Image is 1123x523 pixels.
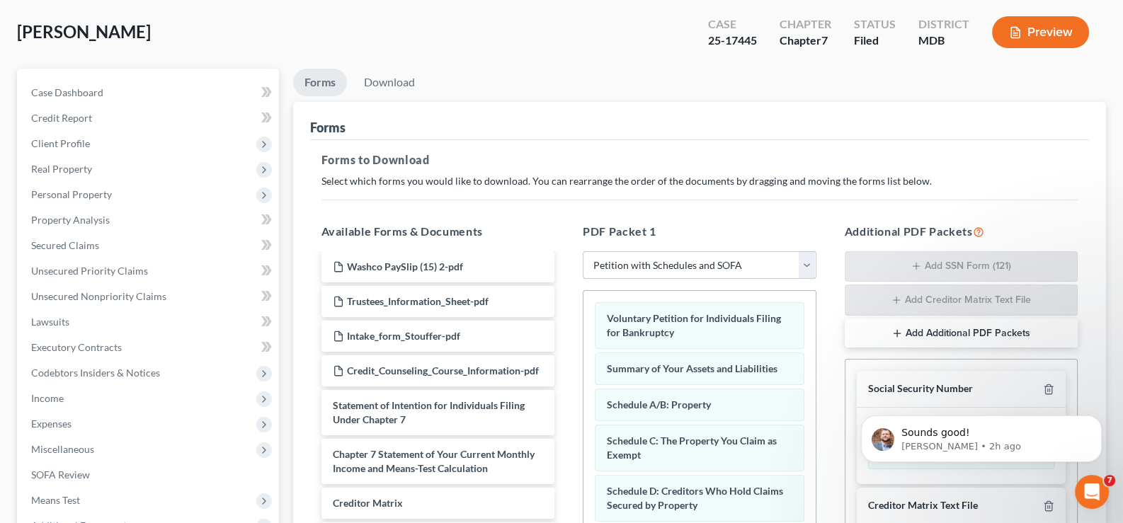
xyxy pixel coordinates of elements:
[31,290,166,302] span: Unsecured Nonpriority Claims
[31,316,69,328] span: Lawsuits
[17,21,151,42] span: [PERSON_NAME]
[20,233,279,258] a: Secured Claims
[20,309,279,335] a: Lawsuits
[347,330,460,342] span: Intake_form_Stouffer-pdf
[31,443,94,455] span: Miscellaneous
[31,137,90,149] span: Client Profile
[31,469,90,481] span: SOFA Review
[20,284,279,309] a: Unsecured Nonpriority Claims
[708,16,757,33] div: Case
[854,16,896,33] div: Status
[845,285,1078,316] button: Add Creditor Matrix Text File
[321,223,555,240] h5: Available Forms & Documents
[20,335,279,360] a: Executory Contracts
[20,207,279,233] a: Property Analysis
[918,33,969,49] div: MDB
[310,119,346,136] div: Forms
[69,7,119,18] h1: Operator
[840,386,1123,485] iframe: Intercom notifications message
[868,382,973,396] div: Social Security Number
[293,69,347,96] a: Forms
[607,312,781,338] span: Voluntary Petition for Individuals Filing for Bankruptcy
[607,398,711,410] span: Schedule A/B: Property
[821,33,828,47] span: 7
[353,69,426,96] a: Download
[31,265,148,277] span: Unsecured Priority Claims
[1075,475,1109,509] iframe: Intercom live chat
[69,18,176,32] p: The team can also help
[31,188,112,200] span: Personal Property
[333,497,403,509] span: Creditor Matrix
[9,6,36,33] button: go back
[22,415,33,426] button: Emoji picker
[31,418,72,430] span: Expenses
[321,151,1078,168] h5: Forms to Download
[845,223,1078,240] h5: Additional PDF Packets
[845,318,1078,348] button: Add Additional PDF Packets
[20,258,279,284] a: Unsecured Priority Claims
[347,364,539,377] span: Credit_Counseling_Course_Information-pdf
[708,33,757,49] div: 25-17445
[607,362,777,374] span: Summary of Your Assets and Liabilities
[333,448,535,474] span: Chapter 7 Statement of Your Current Monthly Income and Means-Test Calculation
[45,415,56,426] button: Gif picker
[20,80,279,105] a: Case Dashboard
[20,105,279,131] a: Credit Report
[40,8,63,30] img: Profile image for Operator
[31,163,92,175] span: Real Property
[31,239,99,251] span: Secured Claims
[176,50,259,61] a: [DOMAIN_NAME]
[1104,475,1115,486] span: 7
[243,409,266,432] button: Send a message…
[583,223,816,240] h5: PDF Packet 1
[247,6,274,33] button: Home
[347,295,489,307] span: Trustees_Information_Sheet-pdf
[347,260,463,272] span: Washco PaySlip (15) 2-pdf
[31,367,160,379] span: Codebtors Insiders & Notices
[67,415,79,426] button: Upload attachment
[854,33,896,49] div: Filed
[918,16,969,33] div: District
[607,485,783,511] span: Schedule D: Creditors Who Hold Claims Secured by Property
[868,499,978,512] div: Creditor Matrix Text File
[31,494,80,506] span: Means Test
[31,86,103,98] span: Case Dashboard
[333,399,525,425] span: Statement of Intention for Individuals Filing Under Chapter 7
[31,341,122,353] span: Executory Contracts
[12,385,271,409] textarea: Message…
[31,214,110,226] span: Property Analysis
[31,392,64,404] span: Income
[992,16,1089,48] button: Preview
[31,112,92,124] span: Credit Report
[20,462,279,488] a: SOFA Review
[62,49,261,63] div: Fax: [PHONE_NUMBER]
[321,174,1078,188] p: Select which forms you would like to download. You can rearrange the order of the documents by dr...
[607,435,777,461] span: Schedule C: The Property You Claim as Exempt
[62,69,261,430] div: -----This e-mail message from the Badaki Law Firm is intended only for named recipients. It conta...
[845,251,1078,282] button: Add SSN Form (121)
[780,33,831,49] div: Chapter
[780,16,831,33] div: Chapter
